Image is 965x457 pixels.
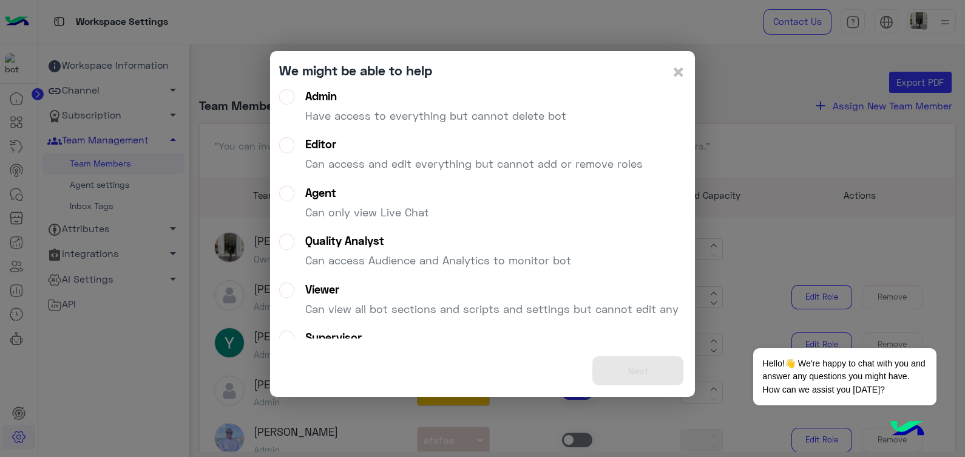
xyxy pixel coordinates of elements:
[305,137,643,151] div: Editor
[279,60,432,80] div: We might be able to help
[305,252,571,269] p: Can access Audience and Analytics to monitor bot
[305,234,571,248] div: Quality Analyst
[753,348,936,405] span: Hello!👋 We're happy to chat with you and answer any questions you might have. How can we assist y...
[671,58,686,85] span: ×
[305,108,566,124] p: Have access to everything but cannot delete bot
[305,283,679,297] div: Viewer
[305,331,568,345] div: Supervisor
[305,89,566,103] div: Admin
[671,60,686,83] button: Close
[305,301,679,317] p: Can view all bot sections and scripts and settings but cannot edit any
[305,156,643,172] p: Can access and edit everything but cannot add or remove roles
[305,204,429,221] p: Can only view Live Chat
[305,186,429,200] div: Agent
[886,408,929,451] img: hulul-logo.png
